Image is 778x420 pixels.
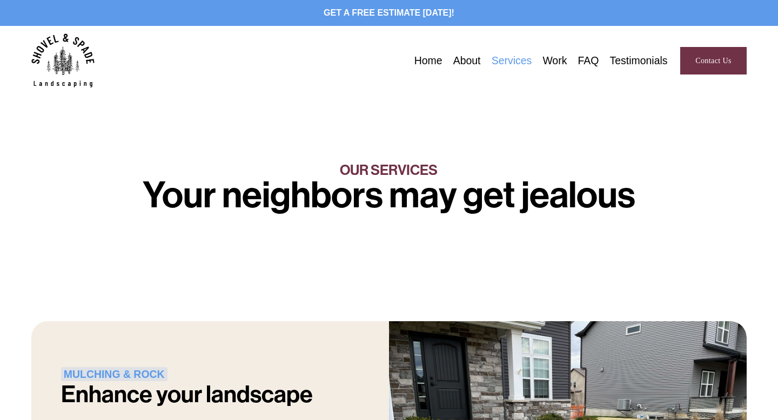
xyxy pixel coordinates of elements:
img: Shovel &amp; Spade Landscaping [31,33,95,87]
a: Work [542,52,567,69]
span: OUR SERVICES [340,161,438,179]
a: Services [492,52,532,69]
a: Contact Us [680,47,747,74]
strong: MULCHING & ROCK [61,367,167,381]
a: About [453,52,481,69]
h1: Your neighbors may get jealous [31,178,747,213]
a: Testimonials [610,52,668,69]
a: Home [414,52,442,69]
h2: Enhance your landscape [61,382,330,407]
a: FAQ [578,52,599,69]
